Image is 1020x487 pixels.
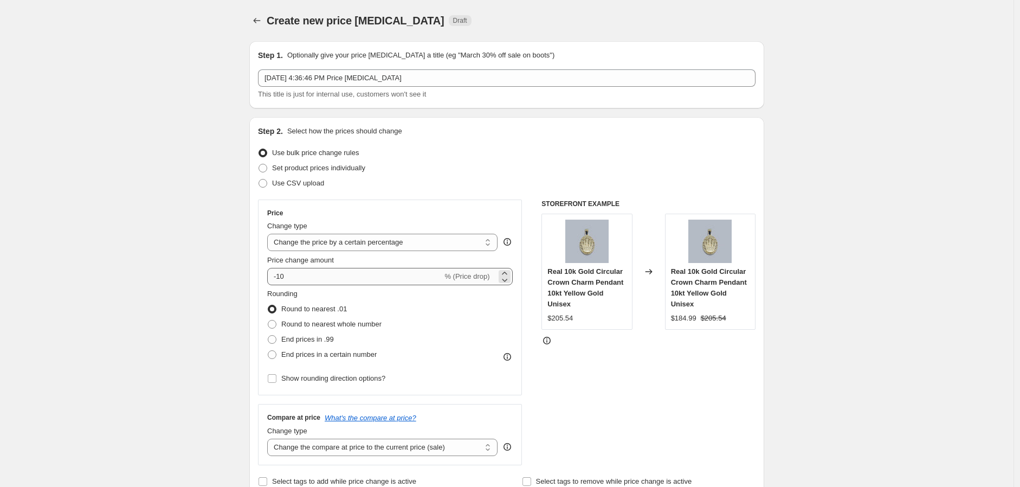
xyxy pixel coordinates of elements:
span: Real 10k Gold Circular Crown Charm Pendant 10kt Yellow Gold Unisex [547,267,623,308]
span: Set product prices individually [272,164,365,172]
input: 30% off holiday sale [258,69,756,87]
p: Select how the prices should change [287,126,402,137]
span: Round to nearest whole number [281,320,382,328]
img: 57_90a11472-d8f7-4ef0-8139-eed8bbc1fb9b_80x.jpg [565,220,609,263]
input: -15 [267,268,442,285]
span: Select tags to remove while price change is active [536,477,692,485]
span: End prices in .99 [281,335,334,343]
strike: $205.54 [701,313,726,324]
span: Change type [267,427,307,435]
span: Select tags to add while price change is active [272,477,416,485]
h3: Compare at price [267,413,320,422]
button: What's the compare at price? [325,414,416,422]
div: $184.99 [671,313,696,324]
span: Real 10k Gold Circular Crown Charm Pendant 10kt Yellow Gold Unisex [671,267,747,308]
span: Change type [267,222,307,230]
div: help [502,441,513,452]
div: $205.54 [547,313,573,324]
h6: STOREFRONT EXAMPLE [541,200,756,208]
h3: Price [267,209,283,217]
p: Optionally give your price [MEDICAL_DATA] a title (eg "March 30% off sale on boots") [287,50,554,61]
div: help [502,236,513,247]
span: Round to nearest .01 [281,305,347,313]
button: Price change jobs [249,13,264,28]
span: % (Price drop) [444,272,489,280]
span: Show rounding direction options? [281,374,385,382]
h2: Step 2. [258,126,283,137]
span: End prices in a certain number [281,350,377,358]
span: Create new price [MEDICAL_DATA] [267,15,444,27]
img: 57_90a11472-d8f7-4ef0-8139-eed8bbc1fb9b_80x.jpg [688,220,732,263]
span: Draft [453,16,467,25]
span: This title is just for internal use, customers won't see it [258,90,426,98]
span: Rounding [267,290,298,298]
h2: Step 1. [258,50,283,61]
span: Price change amount [267,256,334,264]
span: Use bulk price change rules [272,149,359,157]
span: Use CSV upload [272,179,324,187]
